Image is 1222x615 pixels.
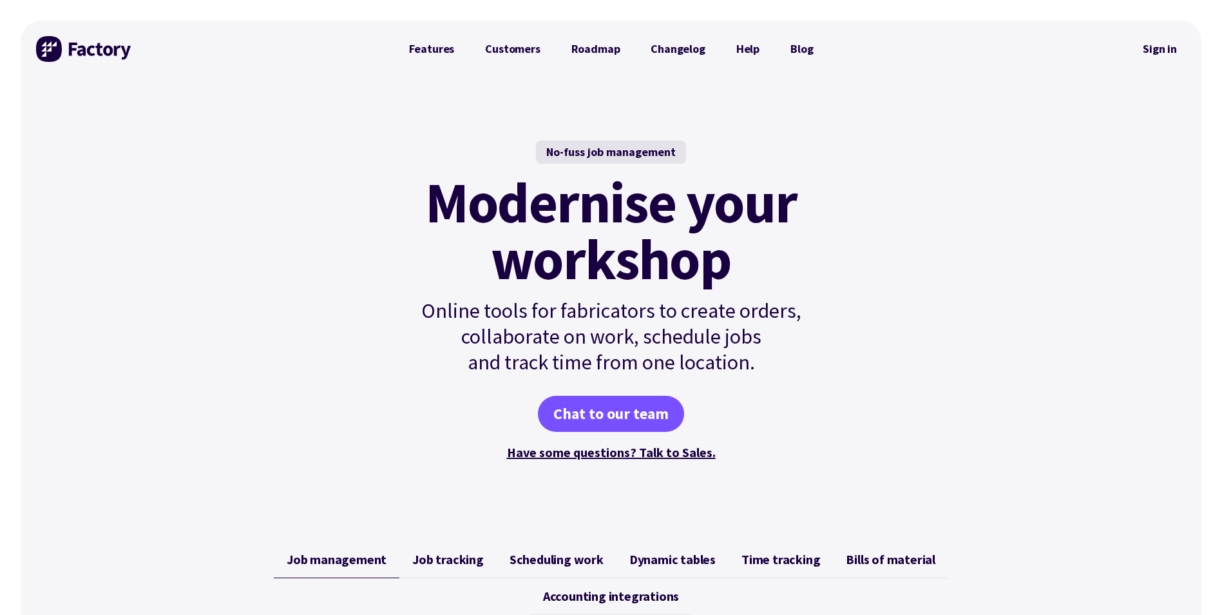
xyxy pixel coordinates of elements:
div: No-fuss job management [536,141,686,164]
nav: Primary Navigation [394,36,829,62]
a: Features [394,36,470,62]
a: Customers [470,36,555,62]
span: Accounting integrations [543,589,679,604]
a: Have some questions? Talk to Sales. [507,444,716,460]
a: Sign in [1134,34,1186,64]
nav: Secondary Navigation [1134,34,1186,64]
a: Chat to our team [538,396,684,432]
a: Help [721,36,775,62]
span: Job tracking [412,552,484,567]
span: Time tracking [741,552,820,567]
span: Dynamic tables [629,552,716,567]
mark: Modernise your workshop [425,174,797,288]
a: Blog [775,36,828,62]
a: Roadmap [556,36,636,62]
p: Online tools for fabricators to create orders, collaborate on work, schedule jobs and track time ... [394,298,829,375]
span: Bills of material [846,552,935,567]
a: Changelog [635,36,720,62]
img: Factory [36,36,133,62]
span: Scheduling work [510,552,604,567]
span: Job management [287,552,387,567]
